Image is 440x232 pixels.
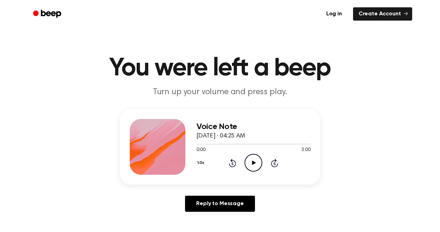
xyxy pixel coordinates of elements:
[87,87,354,98] p: Turn up your volume and press play.
[197,122,311,132] h3: Voice Note
[301,147,310,154] span: 3:00
[185,196,255,212] a: Reply to Message
[42,56,398,81] h1: You were left a beep
[319,6,349,22] a: Log in
[197,157,207,169] button: 1.0x
[197,133,245,139] span: [DATE] · 04:25 AM
[353,7,412,21] a: Create Account
[197,147,206,154] span: 0:00
[28,7,67,21] a: Beep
